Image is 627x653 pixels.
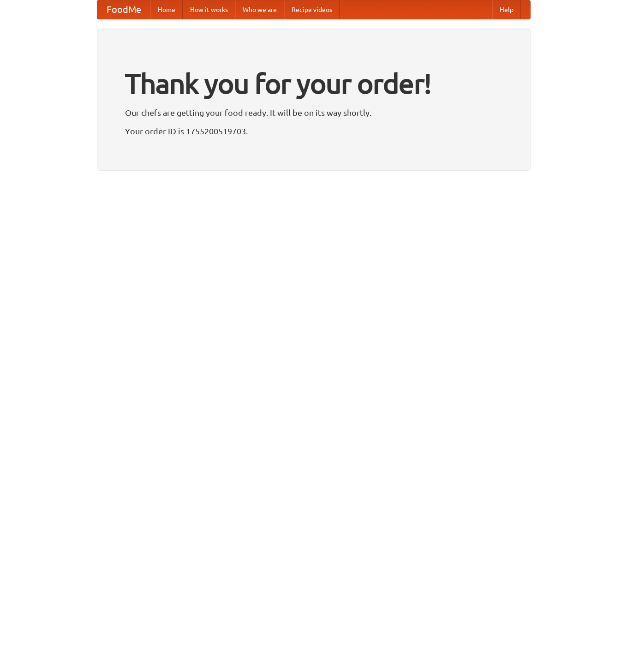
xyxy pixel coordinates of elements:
a: How it works [183,0,235,19]
a: FoodMe [97,0,150,19]
a: Who we are [235,0,284,19]
p: Our chefs are getting your food ready. It will be on its way shortly. [125,106,502,120]
a: Home [150,0,183,19]
a: Help [492,0,521,19]
p: Your order ID is 1755200519703. [125,124,502,138]
h1: Thank you for your order! [125,61,502,106]
a: Recipe videos [284,0,340,19]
